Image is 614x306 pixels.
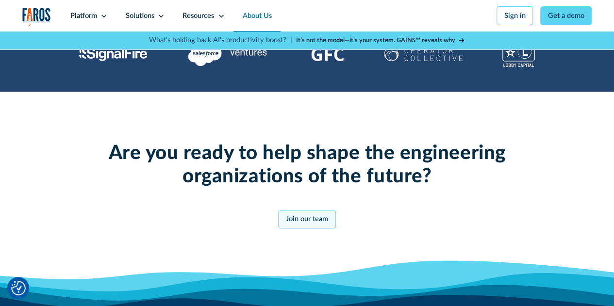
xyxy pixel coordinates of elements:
[126,11,154,21] div: Solutions
[497,6,533,25] a: Sign in
[22,8,51,26] img: Logo of the analytics and reporting company Faros.
[278,210,335,229] a: Join our team
[296,36,465,45] a: It’s not the model—it’s your system. GAINS™ reveals why
[384,48,463,61] img: Operator's Collective Logo
[149,35,292,46] p: What's holding back AI's productivity boost? |
[79,48,148,61] img: Signal Fire Logo
[79,142,534,189] h2: Are you ready to help shape the engineering organizations of the future?
[183,11,214,21] div: Resources
[296,37,455,43] strong: It’s not the model—it’s your system. GAINS™ reveals why
[22,8,51,26] a: home
[70,11,97,21] div: Platform
[11,281,26,295] button: Cookie Settings
[188,43,271,66] img: Salesforce Ventures logo
[540,6,592,25] a: Get a demo
[11,281,26,295] img: Revisit consent button
[311,48,344,61] img: GFC logo
[502,42,534,67] img: Lobby Capital Logo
